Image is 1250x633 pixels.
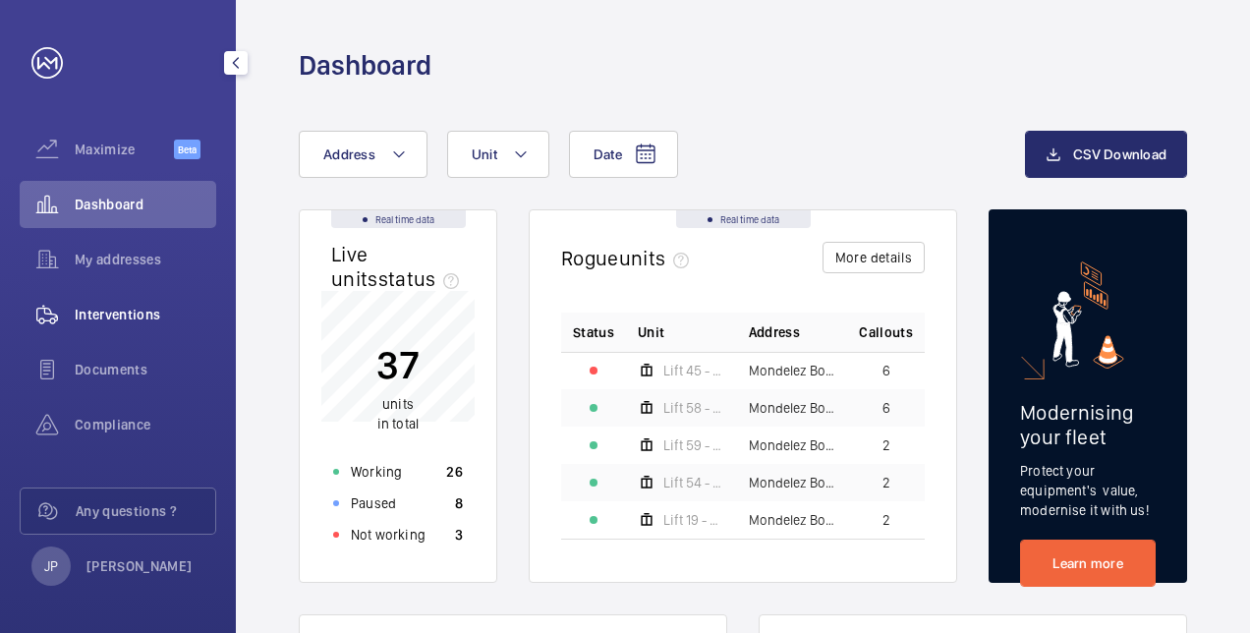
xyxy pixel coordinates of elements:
span: Mondelez Bournvile - [GEOGRAPHIC_DATA], [GEOGRAPHIC_DATA] [749,401,836,415]
span: Lift 58 - Factory - [GEOGRAPHIC_DATA] [663,401,725,415]
span: Callouts [859,322,913,342]
p: 37 [376,340,420,389]
p: JP [44,556,58,576]
p: Paused [351,493,396,513]
span: Dashboard [75,195,216,214]
span: status [378,266,468,291]
span: Lift 19 - Factory -Moulding 2 [663,513,725,527]
p: in total [376,394,420,433]
span: 6 [882,364,890,377]
span: Beta [174,140,200,159]
button: Date [569,131,678,178]
span: Date [594,146,622,162]
span: 2 [882,438,890,452]
h2: Modernising your fleet [1020,400,1156,449]
button: More details [823,242,925,273]
span: Address [749,322,800,342]
span: Lift 59 - Factory - [GEOGRAPHIC_DATA] [663,438,725,452]
button: Unit [447,131,549,178]
button: CSV Download [1025,131,1187,178]
p: 26 [446,462,463,482]
p: Working [351,462,402,482]
span: Interventions [75,305,216,324]
span: units [382,396,414,412]
span: 6 [882,401,890,415]
span: Maximize [75,140,174,159]
span: Documents [75,360,216,379]
span: Mondelez Bournvile - [GEOGRAPHIC_DATA], [GEOGRAPHIC_DATA] [749,364,836,377]
span: CSV Download [1073,146,1166,162]
img: marketing-card.svg [1052,261,1124,369]
button: Address [299,131,427,178]
h2: Rogue [561,246,697,270]
span: 2 [882,513,890,527]
p: [PERSON_NAME] [86,556,193,576]
span: Mondelez Bournvile - [GEOGRAPHIC_DATA], [GEOGRAPHIC_DATA] [749,513,836,527]
a: Learn more [1020,540,1156,587]
p: Status [573,322,614,342]
p: Protect your equipment's value, modernise it with us! [1020,461,1156,520]
span: units [619,246,698,270]
span: Lift 45 - Factory - Moulding 2 [663,364,725,377]
span: Unit [638,322,664,342]
span: Mondelez Bournvile - [GEOGRAPHIC_DATA], [GEOGRAPHIC_DATA] [749,476,836,489]
span: Compliance [75,415,216,434]
span: Any questions ? [76,501,215,521]
p: Not working [351,525,426,545]
h2: Live units [331,242,467,291]
p: 3 [455,525,463,545]
span: My addresses [75,250,216,269]
h1: Dashboard [299,47,431,84]
p: 8 [455,493,463,513]
span: Mondelez Bournvile - [GEOGRAPHIC_DATA], [GEOGRAPHIC_DATA] [749,438,836,452]
div: Real time data [676,210,811,228]
div: Real time data [331,210,466,228]
span: Address [323,146,375,162]
span: 2 [882,476,890,489]
span: Lift 54 - Factory - [GEOGRAPHIC_DATA] [663,476,725,489]
span: Unit [472,146,497,162]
